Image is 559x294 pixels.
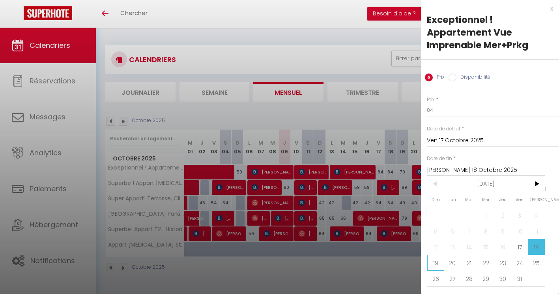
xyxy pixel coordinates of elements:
span: 24 [511,255,528,271]
label: Prix [433,73,445,82]
span: Jeu [494,192,511,207]
span: 17 [511,239,528,255]
div: Exceptionnel ! Appartement Vue Imprenable Mer+Prkg [427,13,553,51]
span: 20 [444,255,461,271]
span: 3 [511,207,528,223]
span: 13 [444,239,461,255]
span: 22 [478,255,495,271]
span: 6 [444,223,461,239]
span: 31 [511,271,528,286]
span: 30 [494,271,511,286]
span: [DATE] [444,176,528,192]
span: > [528,176,545,192]
span: 18 [528,239,545,255]
span: 1 [478,207,495,223]
span: 8 [478,223,495,239]
span: 7 [461,223,478,239]
span: 15 [478,239,495,255]
span: Mar [461,192,478,207]
span: 5 [427,223,444,239]
span: 2 [494,207,511,223]
span: 11 [528,223,545,239]
span: 25 [528,255,545,271]
label: Date de fin [427,155,452,162]
label: Disponibilité [456,73,490,82]
span: < [427,176,444,192]
span: [PERSON_NAME] [528,192,545,207]
span: Ven [511,192,528,207]
span: 26 [427,271,444,286]
span: 21 [461,255,478,271]
span: 4 [528,207,545,223]
span: Dim [427,192,444,207]
span: 27 [444,271,461,286]
span: Lun [444,192,461,207]
span: 12 [427,239,444,255]
span: 16 [494,239,511,255]
span: 9 [494,223,511,239]
span: 28 [461,271,478,286]
span: 19 [427,255,444,271]
span: 14 [461,239,478,255]
label: Date de début [427,125,460,133]
span: 29 [478,271,495,286]
div: x [421,4,553,13]
span: 23 [494,255,511,271]
label: Prix [427,96,435,104]
span: 10 [511,223,528,239]
span: Mer [478,192,495,207]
